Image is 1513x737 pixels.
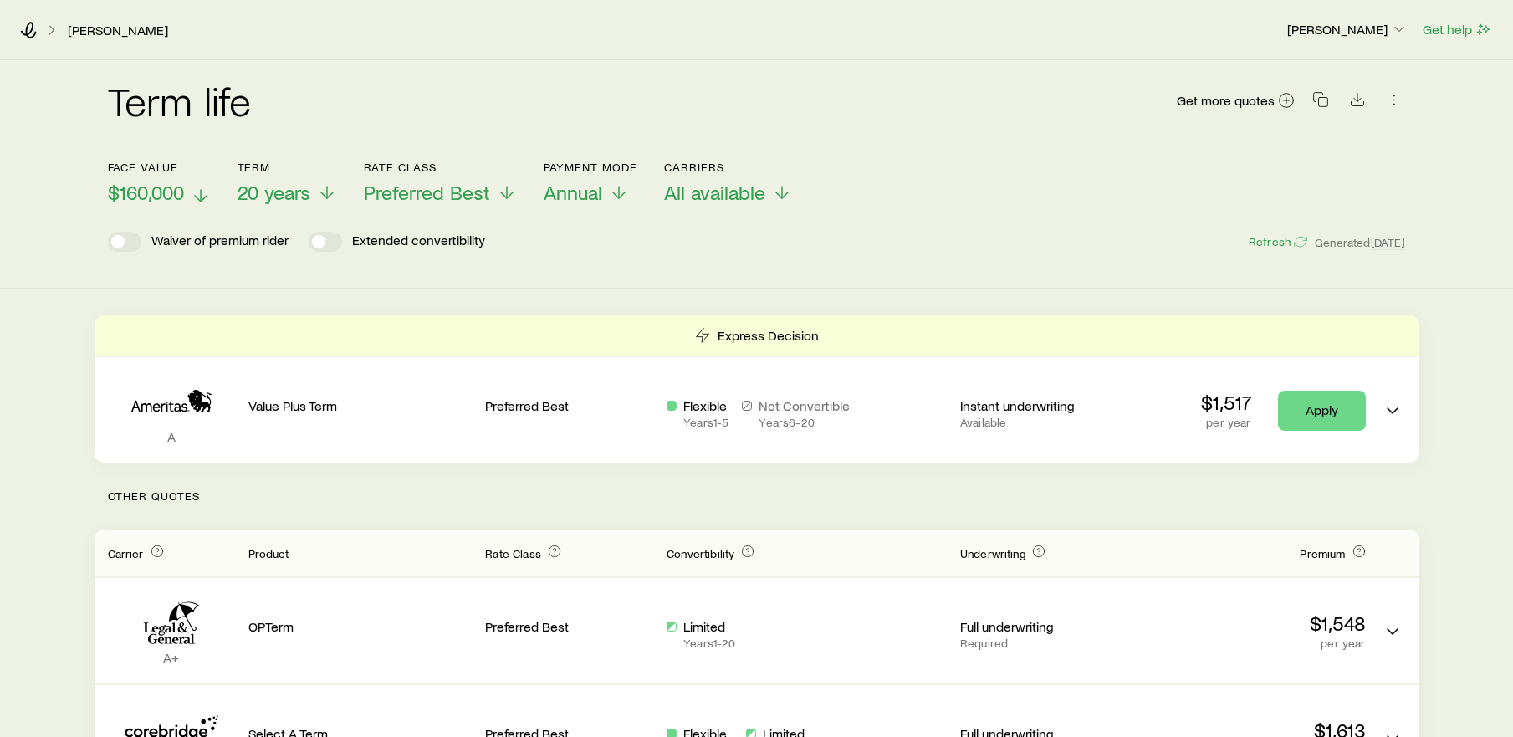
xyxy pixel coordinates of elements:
[683,416,728,429] p: Years 1 - 5
[364,161,517,174] p: Rate Class
[1422,20,1493,39] button: Get help
[238,161,337,174] p: Term
[352,232,485,252] p: Extended convertibility
[667,546,734,560] span: Convertibility
[1142,612,1366,635] p: $1,548
[664,181,765,204] span: All available
[238,181,310,204] span: 20 years
[960,618,1128,635] p: Full underwriting
[67,23,169,38] a: [PERSON_NAME]
[248,397,473,414] p: Value Plus Term
[485,397,653,414] p: Preferred Best
[108,161,211,205] button: Face value$160,000
[108,428,235,445] p: A
[544,161,638,205] button: Payment ModeAnnual
[485,618,653,635] p: Preferred Best
[544,161,638,174] p: Payment Mode
[1300,546,1345,560] span: Premium
[1176,91,1296,110] a: Get more quotes
[108,546,144,560] span: Carrier
[248,618,473,635] p: OPTerm
[759,397,850,414] p: Not Convertible
[95,463,1419,530] p: Other Quotes
[960,637,1128,650] p: Required
[364,161,517,205] button: Rate ClassPreferred Best
[544,181,602,204] span: Annual
[95,315,1419,463] div: Term quotes
[1278,391,1366,431] a: Apply
[683,618,735,635] p: Limited
[238,161,337,205] button: Term20 years
[108,649,235,666] p: A+
[1248,234,1308,250] button: Refresh
[151,232,289,252] p: Waiver of premium rider
[960,546,1025,560] span: Underwriting
[364,181,490,204] span: Preferred Best
[108,80,252,120] h2: Term life
[718,327,819,344] p: Express Decision
[960,416,1128,429] p: Available
[1286,20,1408,40] button: [PERSON_NAME]
[108,161,211,174] p: Face value
[248,546,289,560] span: Product
[664,161,792,174] p: Carriers
[759,416,850,429] p: Years 6 - 20
[485,546,541,560] span: Rate Class
[1142,637,1366,650] p: per year
[1201,391,1251,414] p: $1,517
[1315,235,1405,250] span: Generated
[1177,94,1275,107] span: Get more quotes
[683,637,735,650] p: Years 1 - 20
[1201,416,1251,429] p: per year
[1287,21,1408,38] p: [PERSON_NAME]
[1371,235,1406,250] span: [DATE]
[1346,95,1369,110] a: Download CSV
[108,181,184,204] span: $160,000
[664,161,792,205] button: CarriersAll available
[960,397,1128,414] p: Instant underwriting
[683,397,728,414] p: Flexible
